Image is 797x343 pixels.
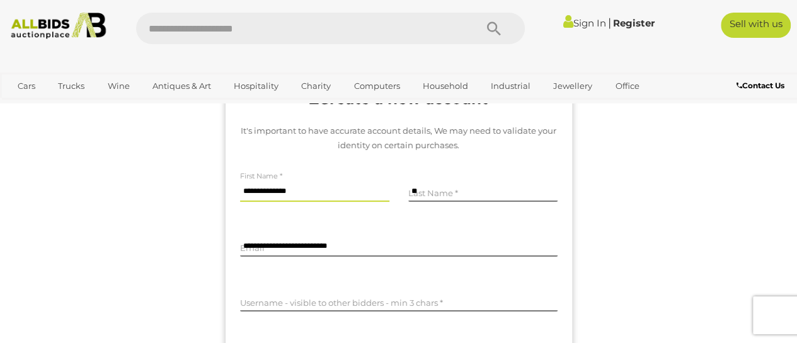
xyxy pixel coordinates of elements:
a: Office [607,76,647,96]
a: Charity [293,76,339,96]
span: | [608,16,611,30]
a: Household [415,76,476,96]
a: Register [613,17,655,29]
a: Jewellery [545,76,600,96]
a: Antiques & Art [144,76,219,96]
a: Contact Us [737,79,788,93]
a: Sports [9,96,52,117]
p: It's important to have accurate account details, We may need to validate your identity on certain... [240,124,558,153]
img: Allbids.com.au [6,13,111,39]
a: [GEOGRAPHIC_DATA] [58,96,164,117]
b: Contact Us [737,81,784,90]
a: Trucks [50,76,93,96]
a: Cars [9,76,43,96]
a: Hospitality [226,76,287,96]
a: Computers [345,76,408,96]
a: Sign In [563,17,606,29]
button: Search [462,13,525,44]
a: Sell with us [721,13,791,38]
a: Industrial [483,76,539,96]
a: Wine [99,76,137,96]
